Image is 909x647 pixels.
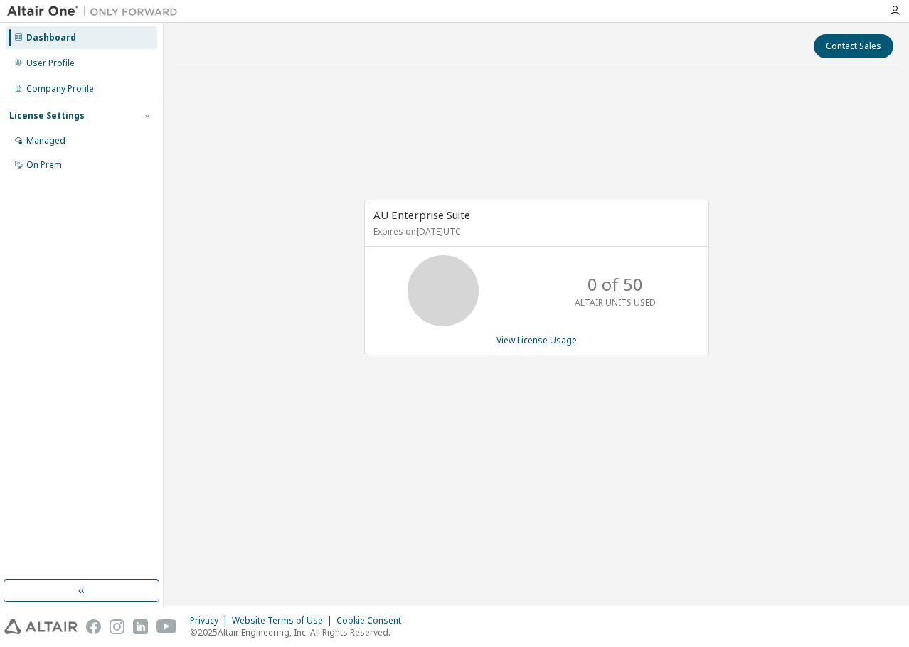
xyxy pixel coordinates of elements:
div: On Prem [26,159,62,171]
img: linkedin.svg [133,619,148,634]
div: Managed [26,135,65,146]
button: Contact Sales [814,34,893,58]
p: ALTAIR UNITS USED [575,296,656,309]
p: Expires on [DATE] UTC [373,225,696,237]
div: User Profile [26,58,75,69]
a: View License Usage [496,334,577,346]
span: AU Enterprise Suite [373,208,470,222]
p: 0 of 50 [588,272,643,296]
div: License Settings [9,110,85,122]
p: © 2025 Altair Engineering, Inc. All Rights Reserved. [190,626,410,638]
img: youtube.svg [156,619,177,634]
img: instagram.svg [110,619,124,634]
img: facebook.svg [86,619,101,634]
div: Cookie Consent [336,615,410,626]
div: Company Profile [26,83,94,95]
div: Website Terms of Use [232,615,336,626]
div: Dashboard [26,32,76,43]
img: Altair One [7,4,185,18]
div: Privacy [190,615,232,626]
img: altair_logo.svg [4,619,78,634]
